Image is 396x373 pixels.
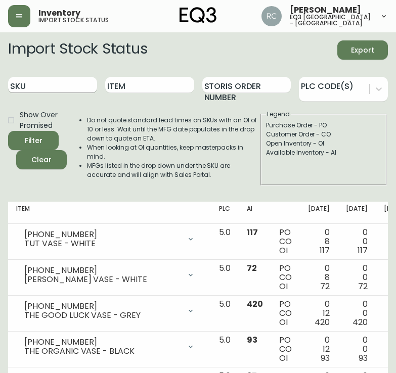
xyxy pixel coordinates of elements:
[24,239,181,248] div: TUT VASE - WHITE
[38,17,109,23] h5: import stock status
[279,281,288,292] span: OI
[239,202,271,224] th: AI
[266,110,291,119] legend: Legend
[320,245,330,256] span: 117
[279,316,288,328] span: OI
[16,228,203,250] div: [PHONE_NUMBER]TUT VASE - WHITE
[211,202,239,224] th: PLC
[8,131,59,150] button: Filter
[346,336,368,363] div: 0 0
[24,347,181,356] div: THE ORGANIC VASE - BLACK
[211,332,239,367] td: 5.0
[358,245,368,256] span: 117
[24,302,181,311] div: [PHONE_NUMBER]
[266,130,381,139] div: Customer Order - CO
[337,40,388,60] button: Export
[290,6,361,14] span: [PERSON_NAME]
[346,300,368,327] div: 0 0
[279,300,292,327] div: PO CO
[24,154,59,166] span: Clear
[308,300,330,327] div: 0 12
[308,336,330,363] div: 0 12
[315,316,330,328] span: 420
[16,264,203,286] div: [PHONE_NUMBER][PERSON_NAME] VASE - WHITE
[345,44,380,57] span: Export
[247,298,263,310] span: 420
[300,202,338,224] th: [DATE]
[20,110,59,131] span: Show Over Promised
[279,245,288,256] span: OI
[358,281,368,292] span: 72
[321,352,330,364] span: 93
[180,7,217,23] img: logo
[266,121,381,130] div: Purchase Order - PO
[87,116,259,143] li: Do not quote standard lead times on SKUs with an OI of 10 or less. Wait until the MFG date popula...
[346,228,368,255] div: 0 0
[308,228,330,255] div: 0 8
[211,260,239,296] td: 5.0
[24,311,181,320] div: THE GOOD LUCK VASE - GREY
[346,264,368,291] div: 0 0
[247,226,258,238] span: 117
[279,264,292,291] div: PO CO
[24,230,181,239] div: [PHONE_NUMBER]
[211,296,239,332] td: 5.0
[16,300,203,322] div: [PHONE_NUMBER]THE GOOD LUCK VASE - GREY
[359,352,368,364] span: 93
[8,40,147,60] h2: Import Stock Status
[247,262,257,274] span: 72
[338,202,376,224] th: [DATE]
[24,266,181,275] div: [PHONE_NUMBER]
[38,9,80,17] span: Inventory
[261,6,282,26] img: 75cc83b809079a11c15b21e94bbc0507
[87,161,259,179] li: MFGs listed in the drop down under the SKU are accurate and will align with Sales Portal.
[266,139,381,148] div: Open Inventory - OI
[24,338,181,347] div: [PHONE_NUMBER]
[279,352,288,364] span: OI
[266,148,381,157] div: Available Inventory - AI
[320,281,330,292] span: 72
[24,275,181,284] div: [PERSON_NAME] VASE - WHITE
[308,264,330,291] div: 0 8
[16,150,67,169] button: Clear
[247,334,257,346] span: 93
[87,143,259,161] li: When looking at OI quantities, keep masterpacks in mind.
[353,316,368,328] span: 420
[211,224,239,260] td: 5.0
[290,14,372,26] h5: eq3 [GEOGRAPHIC_DATA] - [GEOGRAPHIC_DATA]
[279,336,292,363] div: PO CO
[279,228,292,255] div: PO CO
[16,336,203,358] div: [PHONE_NUMBER]THE ORGANIC VASE - BLACK
[8,202,211,224] th: Item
